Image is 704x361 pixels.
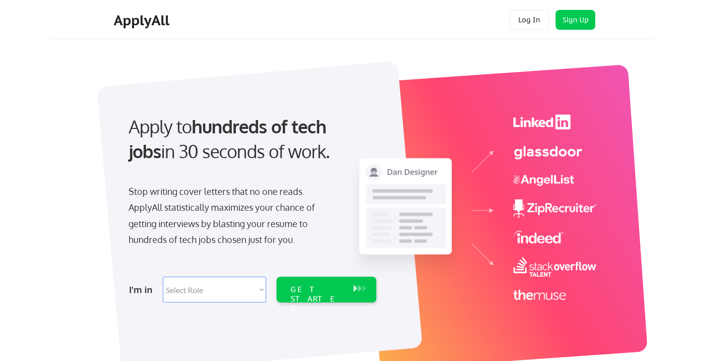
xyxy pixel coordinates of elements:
[290,285,344,313] div: GET STARTED
[129,282,157,298] div: I'm in
[129,183,333,248] div: Stop writing cover letters that no one reads. ApplyAll statistically maximizes your chance of get...
[509,10,549,30] button: Log In
[129,115,331,162] strong: hundreds of tech jobs
[129,114,372,164] div: Apply to in 30 seconds of work.
[114,12,172,29] div: ApplyAll
[556,10,595,30] button: Sign Up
